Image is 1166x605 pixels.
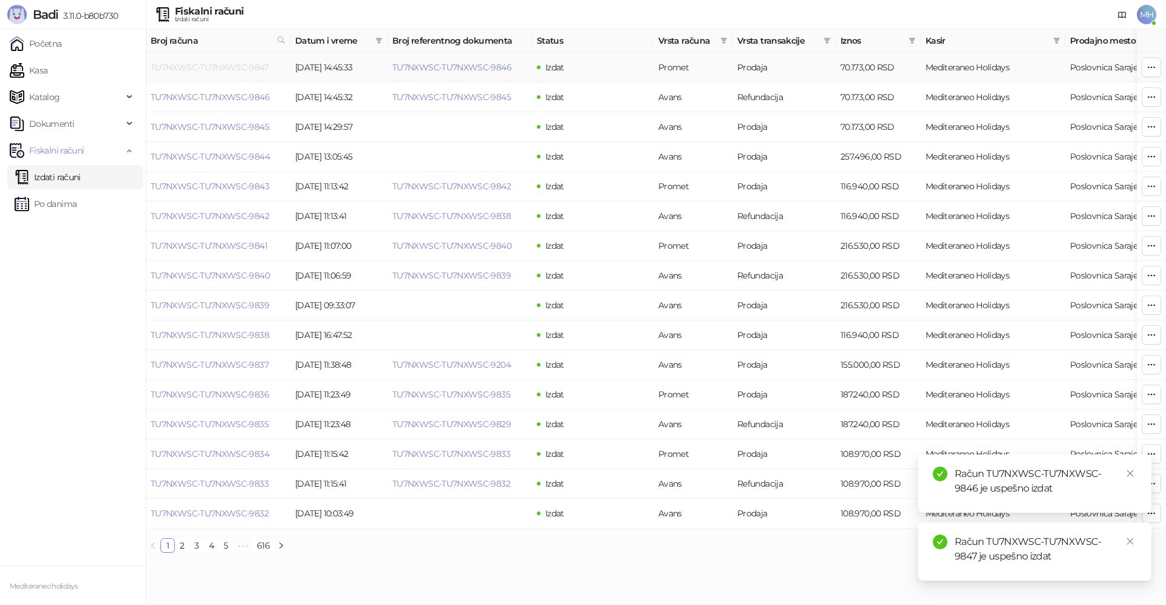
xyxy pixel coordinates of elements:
td: Refundacija [732,83,836,112]
td: [DATE] 11:13:42 [290,172,387,201]
td: Mediteraneo Holidays [921,410,1065,439]
a: Kasa [10,58,47,83]
td: [DATE] 14:45:33 [290,53,387,83]
span: filter [375,37,383,44]
a: TU7NXWSC-TU7NXWSC-9833 [392,448,510,459]
td: 187.240,00 RSD [836,410,921,439]
span: Broj računa [151,34,272,47]
td: [DATE] 14:45:32 [290,83,387,112]
td: 116.940,00 RSD [836,201,921,231]
td: TU7NXWSC-TU7NXWSC-9840 [146,261,290,291]
td: Avans [653,320,732,350]
a: TU7NXWSC-TU7NXWSC-9834 [151,448,269,459]
a: TU7NXWSC-TU7NXWSC-9836 [151,389,269,400]
a: TU7NXWSC-TU7NXWSC-9846 [151,92,270,103]
td: Mediteraneo Holidays [921,53,1065,83]
a: 5 [219,539,233,552]
td: Prodaja [732,53,836,83]
li: 1 [160,538,175,553]
td: 108.970,00 RSD [836,439,921,469]
td: [DATE] 11:15:41 [290,469,387,499]
span: MH [1137,5,1156,24]
td: [DATE] 10:03:49 [290,499,387,529]
td: [DATE] 16:47:52 [290,320,387,350]
img: Logo [7,5,27,24]
td: [DATE] 11:13:41 [290,201,387,231]
span: Izdat [545,330,564,340]
button: left [146,538,160,553]
a: TU7NXWSC-TU7NXWSC-9835 [392,389,510,400]
td: 116.940,00 RSD [836,320,921,350]
span: Katalog [29,85,60,109]
span: filter [909,37,916,44]
td: Prodaja [732,499,836,529]
li: 3 [189,538,204,553]
a: TU7NXWSC-TU7NXWSC-9845 [392,92,511,103]
span: right [278,542,285,549]
a: 4 [205,539,218,552]
td: TU7NXWSC-TU7NXWSC-9845 [146,112,290,142]
a: 3 [190,539,203,552]
a: TU7NXWSC-TU7NXWSC-9837 [151,359,268,370]
td: TU7NXWSC-TU7NXWSC-9839 [146,291,290,320]
span: Izdat [545,270,564,281]
td: Prodaja [732,231,836,261]
td: Prodaja [732,112,836,142]
td: Avans [653,261,732,291]
li: Sledećih 5 Strana [233,538,253,553]
span: filter [720,37,728,44]
span: Izdat [545,448,564,459]
a: TU7NXWSC-TU7NXWSC-9847 [151,62,268,73]
td: TU7NXWSC-TU7NXWSC-9837 [146,350,290,380]
th: Vrsta transakcije [732,29,836,53]
div: Račun TU7NXWSC-TU7NXWSC-9847 je uspešno izdat [955,535,1137,564]
a: TU7NXWSC-TU7NXWSC-9838 [392,211,511,221]
td: Avans [653,83,732,112]
td: 116.940,00 RSD [836,172,921,201]
span: Izdat [545,359,564,370]
td: Mediteraneo Holidays [921,439,1065,469]
span: 3.11.0-b80b730 [58,10,118,21]
span: Dokumenti [29,112,74,136]
td: TU7NXWSC-TU7NXWSC-9832 [146,499,290,529]
td: Refundacija [732,469,836,499]
a: TU7NXWSC-TU7NXWSC-9846 [392,62,511,73]
td: TU7NXWSC-TU7NXWSC-9847 [146,53,290,83]
span: Izdat [545,478,564,489]
td: TU7NXWSC-TU7NXWSC-9846 [146,83,290,112]
span: Izdat [545,300,564,311]
td: Prodaja [732,291,836,320]
td: Promet [653,439,732,469]
td: Mediteraneo Holidays [921,380,1065,410]
a: TU7NXWSC-TU7NXWSC-9842 [151,211,269,221]
a: Dokumentacija [1113,5,1132,24]
th: Broj referentnog dokumenta [387,29,532,53]
span: Iznos [840,34,904,47]
a: TU7NXWSC-TU7NXWSC-9833 [151,478,268,489]
td: Mediteraneo Holidays [921,320,1065,350]
td: Mediteraneo Holidays [921,291,1065,320]
td: TU7NXWSC-TU7NXWSC-9834 [146,439,290,469]
td: Prodaja [732,439,836,469]
td: Avans [653,350,732,380]
td: [DATE] 11:15:42 [290,439,387,469]
span: Datum i vreme [295,34,370,47]
td: Avans [653,201,732,231]
a: TU7NXWSC-TU7NXWSC-9835 [151,419,268,430]
span: filter [906,32,918,50]
a: Po danima [15,192,77,216]
td: Promet [653,380,732,410]
td: TU7NXWSC-TU7NXWSC-9838 [146,320,290,350]
td: [DATE] 11:38:48 [290,350,387,380]
td: Avans [653,112,732,142]
td: [DATE] 11:07:00 [290,231,387,261]
td: TU7NXWSC-TU7NXWSC-9836 [146,380,290,410]
td: TU7NXWSC-TU7NXWSC-9843 [146,172,290,201]
small: Mediteraneo holidays [10,582,78,590]
span: Izdat [545,508,564,519]
li: 616 [253,538,274,553]
span: filter [1053,37,1060,44]
td: 108.970,00 RSD [836,499,921,529]
li: 2 [175,538,189,553]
